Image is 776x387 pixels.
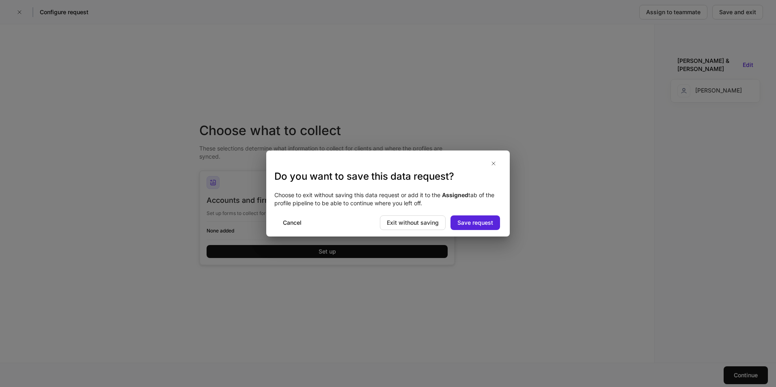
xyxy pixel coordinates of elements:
div: Save request [457,219,493,227]
div: Choose to exit without saving this data request or add it to the tab of the profile pipeline to b... [266,183,510,215]
div: Exit without saving [387,219,439,227]
button: Save request [451,215,500,230]
strong: Assigned [442,191,468,198]
h3: Do you want to save this data request? [274,170,502,183]
button: Exit without saving [380,215,446,230]
button: Cancel [276,215,308,230]
div: Cancel [283,219,302,227]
